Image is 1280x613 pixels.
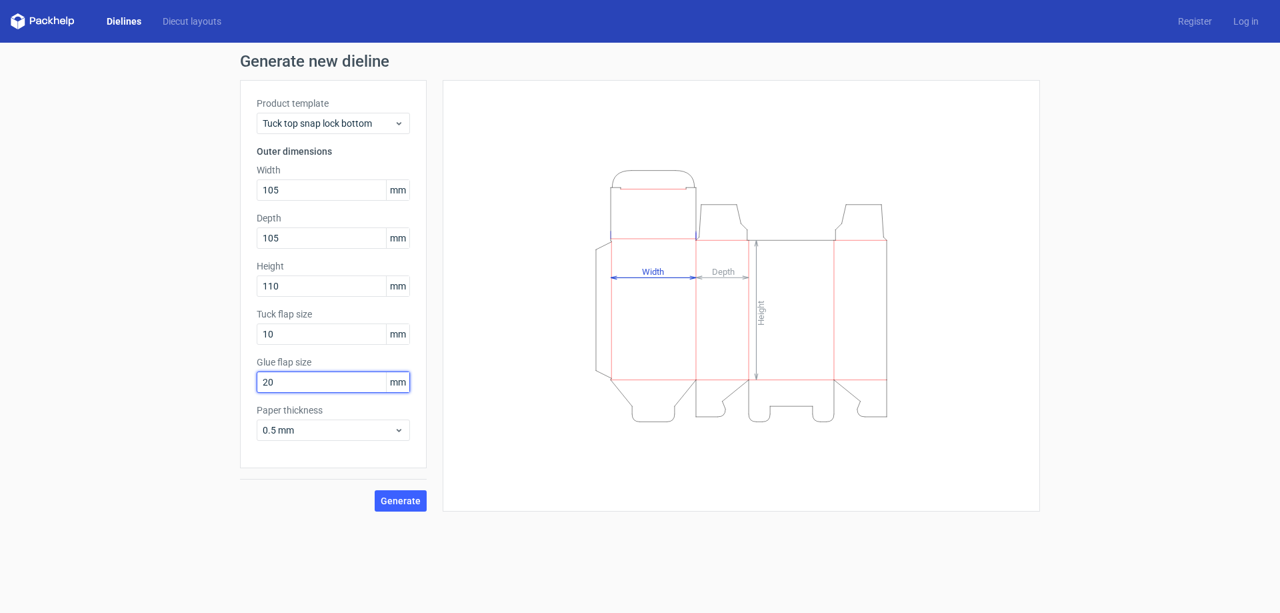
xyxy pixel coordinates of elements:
span: mm [386,372,409,392]
tspan: Depth [712,266,735,276]
button: Generate [375,490,427,512]
h3: Outer dimensions [257,145,410,158]
label: Glue flap size [257,356,410,369]
a: Diecut layouts [152,15,232,28]
span: Tuck top snap lock bottom [263,117,394,130]
span: Generate [381,496,421,506]
label: Height [257,259,410,273]
span: mm [386,276,409,296]
tspan: Width [642,266,664,276]
span: 0.5 mm [263,424,394,437]
label: Depth [257,211,410,225]
span: mm [386,228,409,248]
h1: Generate new dieline [240,53,1040,69]
a: Register [1167,15,1223,28]
label: Width [257,163,410,177]
a: Dielines [96,15,152,28]
label: Tuck flap size [257,308,410,321]
span: mm [386,180,409,200]
a: Log in [1223,15,1269,28]
tspan: Height [756,300,766,325]
label: Product template [257,97,410,110]
span: mm [386,324,409,344]
label: Paper thickness [257,404,410,417]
